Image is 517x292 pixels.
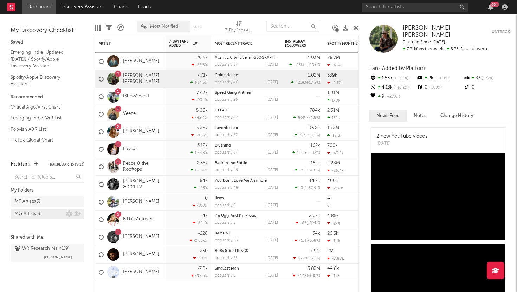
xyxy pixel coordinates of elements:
a: Pop-ish A&R List [11,125,77,133]
div: IMMUNE [215,232,278,235]
div: 2k [416,74,463,83]
a: TikTok Global Chart [11,136,77,144]
a: Blushing [215,144,231,148]
div: 179k [327,98,340,103]
div: -100 % [193,203,208,208]
div: A&R Pipeline [117,18,124,38]
a: You Don't Love Me Anymore [215,179,267,183]
button: News Feed [369,110,407,122]
a: B.U.G Antman [123,216,153,222]
div: 400k [327,179,338,183]
div: popularity: 48 [215,186,238,190]
div: [DATE] [266,80,278,84]
button: 99+ [488,4,493,10]
div: 0 [205,196,208,201]
div: [DATE] [266,203,278,207]
div: -8.88k [327,256,344,261]
button: Change History [433,110,480,122]
span: -67 [300,221,306,225]
a: Spotify/Apple Discovery Assistant [11,73,77,88]
span: +37.9 % [306,186,319,190]
div: Spotify Monthly Listeners [327,41,380,46]
div: 26.7M [327,56,340,60]
div: 3.26k [196,126,208,130]
span: -74.8 % [306,116,319,120]
div: WR Research Main ( 29 ) [15,245,70,253]
span: +215 % [308,151,319,155]
a: Back in the Bottle [215,161,247,165]
a: 808s & 6 STRINGS [215,249,248,253]
span: -637 [298,257,306,260]
div: popularity: 0 [215,274,236,278]
a: [PERSON_NAME] [123,199,159,205]
div: +23 % [194,186,208,190]
span: -24.6 % [306,169,319,173]
div: 1.53k [369,74,416,83]
div: -191 % [193,256,208,260]
span: 1.23k [294,63,303,67]
div: popularity: 26 [215,98,238,102]
div: -230 [198,249,208,253]
span: -7.4k [297,274,307,278]
div: 7.71k [197,73,208,78]
a: MF Artists(3) [11,196,84,207]
div: popularity: 62 [215,116,238,119]
div: ( ) [295,168,320,173]
div: 3.12k [197,143,208,148]
a: [PERSON_NAME] [123,129,159,135]
div: MG Artists ( 9 ) [15,210,42,218]
div: [DATE] [266,116,278,119]
a: IShowSpeed [123,93,149,99]
a: [PERSON_NAME] [PERSON_NAME] [403,25,492,39]
div: 2M [327,249,334,253]
a: Emerging Indie (Updated [DATE]) / Spotify/Apple Discovery Assistant [11,48,77,70]
div: Edit Columns [95,18,101,38]
span: -100 % [308,274,319,278]
span: 135 [299,169,305,173]
a: Recommended For You [11,148,77,155]
div: ( ) [291,80,320,85]
div: [DATE] [266,186,278,190]
div: -42.4 % [191,115,208,120]
div: Shared with Me [11,233,84,242]
div: [DATE] [266,63,278,67]
div: [DATE] [266,239,278,242]
a: Luvcat [123,146,137,152]
div: 9 [369,92,416,101]
div: 5.83M [308,266,320,271]
span: 131 [299,186,305,190]
div: 4.85k [327,214,339,218]
div: -99.5 % [191,273,208,278]
div: 5.06k [196,108,208,113]
div: ( ) [295,133,320,137]
div: 44.8k [327,266,339,271]
div: -93.1 % [192,98,208,102]
a: [PERSON_NAME] [PERSON_NAME] [123,73,162,85]
a: WR Research Main(29)[PERSON_NAME] [11,244,84,262]
div: 700k [327,143,338,148]
span: -368 % [308,239,319,243]
div: 0 [327,204,330,208]
a: [PERSON_NAME] [123,234,159,240]
div: 162k [310,143,320,148]
div: [DATE] [266,221,278,225]
div: +34.5 % [190,80,208,85]
span: [PERSON_NAME] [PERSON_NAME] [403,25,450,38]
span: +18.2 % [393,86,409,90]
div: popularity: 26 [215,239,238,242]
a: [PERSON_NAME] [123,269,159,275]
div: [DATE] [266,133,278,137]
div: 1.01M [327,91,339,95]
div: 732k [310,249,320,253]
button: Notes [407,110,433,122]
span: 869 [298,116,305,120]
div: Smallest Man [215,267,278,271]
div: 2.31M [327,108,339,113]
span: 4.13k [296,81,305,85]
div: [DATE] [266,168,278,172]
div: popularity: 49 [215,168,238,172]
div: 99 + [490,2,499,7]
div: 29.5k [196,56,208,60]
div: ( ) [289,63,320,67]
a: [PERSON_NAME] [123,252,159,258]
